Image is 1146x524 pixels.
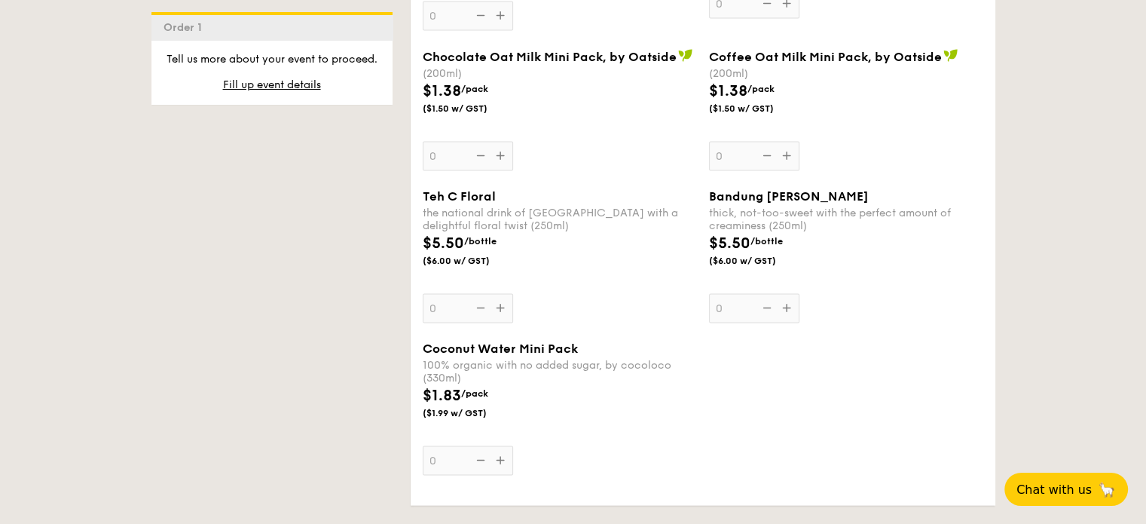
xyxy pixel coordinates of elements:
[709,49,942,63] span: Coffee Oat Milk Mini Pack, by Oatside
[423,102,525,114] span: ($1.50 w/ GST)
[423,358,697,384] div: 100% organic with no added sugar, by cocoloco (330ml)
[709,234,750,252] span: $5.50
[423,254,525,266] span: ($6.00 w/ GST)
[750,235,783,246] span: /bottle
[943,48,958,62] img: icon-vegan.f8ff3823.svg
[1098,481,1116,498] span: 🦙
[709,206,983,231] div: thick, not-too-sweet with the perfect amount of creaminess (250ml)
[709,66,983,79] div: (200ml)
[709,254,811,266] span: ($6.00 w/ GST)
[1016,483,1092,497] span: Chat with us
[423,66,697,79] div: (200ml)
[423,188,496,203] span: Teh C Floral
[423,206,697,231] div: the national drink of [GEOGRAPHIC_DATA] with a delightful floral twist (250ml)
[423,49,677,63] span: Chocolate Oat Milk Mini Pack, by Oatside
[709,81,747,100] span: $1.38
[709,102,811,114] span: ($1.50 w/ GST)
[423,234,464,252] span: $5.50
[678,48,693,62] img: icon-vegan.f8ff3823.svg
[464,235,497,246] span: /bottle
[1004,473,1128,506] button: Chat with us🦙
[423,341,578,355] span: Coconut Water Mini Pack
[163,52,380,67] p: Tell us more about your event to proceed.
[163,21,208,34] span: Order 1
[461,83,488,93] span: /pack
[423,406,525,418] span: ($1.99 w/ GST)
[423,386,461,404] span: $1.83
[423,81,461,100] span: $1.38
[747,83,775,93] span: /pack
[709,188,869,203] span: Bandung [PERSON_NAME]
[223,78,321,91] span: Fill up event details
[461,388,488,398] span: /pack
